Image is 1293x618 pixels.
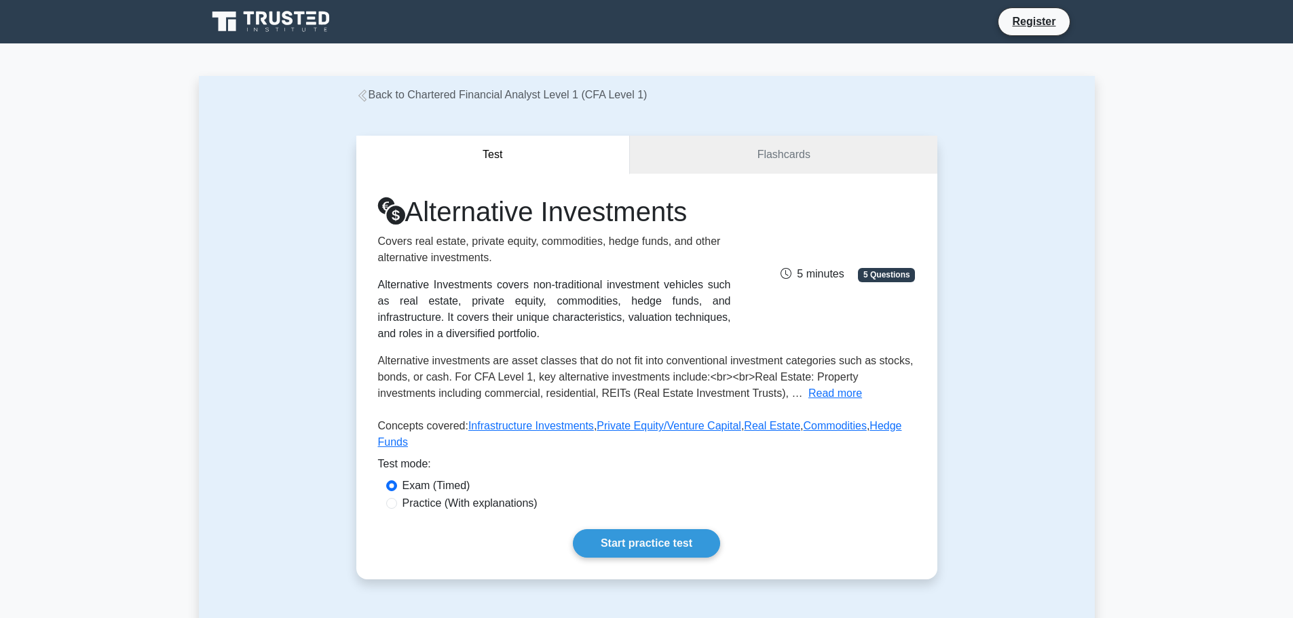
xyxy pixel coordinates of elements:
a: Private Equity/Venture Capital [597,420,741,431]
a: Back to Chartered Financial Analyst Level 1 (CFA Level 1) [356,89,648,100]
p: Covers real estate, private equity, commodities, hedge funds, and other alternative investments. [378,233,731,266]
button: Test [356,136,631,174]
h1: Alternative Investments [378,195,731,228]
a: Real Estate [744,420,800,431]
div: Alternative Investments covers non-traditional investment vehicles such as real estate, private e... [378,277,731,342]
p: Concepts covered: , , , , [378,418,916,456]
a: Register [1004,13,1064,30]
label: Practice (With explanations) [402,495,538,511]
a: Flashcards [630,136,937,174]
div: Test mode: [378,456,916,478]
span: 5 Questions [858,268,915,282]
span: 5 minutes [781,268,844,279]
a: Infrastructure Investments [468,420,594,431]
a: Commodities [804,420,867,431]
label: Exam (Timed) [402,478,470,494]
a: Start practice test [573,529,720,558]
button: Read more [808,385,862,402]
span: Alternative investments are asset classes that do not fit into conventional investment categories... [378,355,914,399]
